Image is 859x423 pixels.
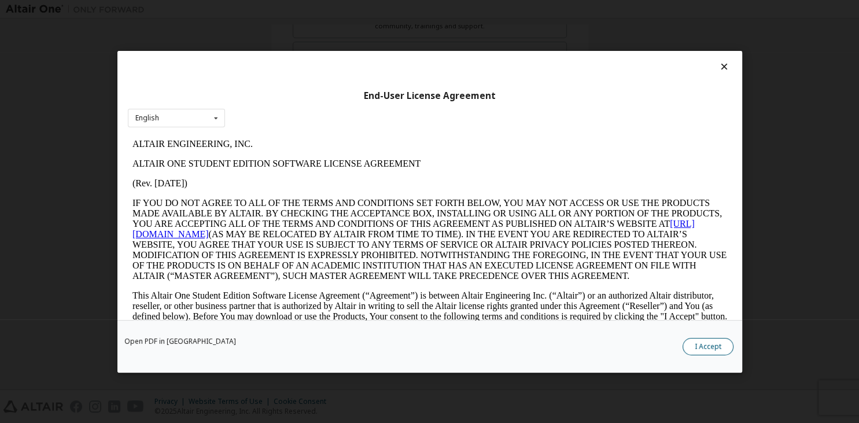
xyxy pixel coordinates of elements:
p: IF YOU DO NOT AGREE TO ALL OF THE TERMS AND CONDITIONS SET FORTH BELOW, YOU MAY NOT ACCESS OR USE... [5,64,599,147]
a: [URL][DOMAIN_NAME] [5,84,567,105]
button: I Accept [683,337,733,355]
p: ALTAIR ONE STUDENT EDITION SOFTWARE LICENSE AGREEMENT [5,24,599,35]
div: English [135,115,159,122]
p: ALTAIR ENGINEERING, INC. [5,5,599,15]
p: This Altair One Student Edition Software License Agreement (“Agreement”) is between Altair Engine... [5,156,599,198]
p: (Rev. [DATE]) [5,44,599,54]
div: End-User License Agreement [128,90,732,101]
a: Open PDF in [GEOGRAPHIC_DATA] [124,337,236,344]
